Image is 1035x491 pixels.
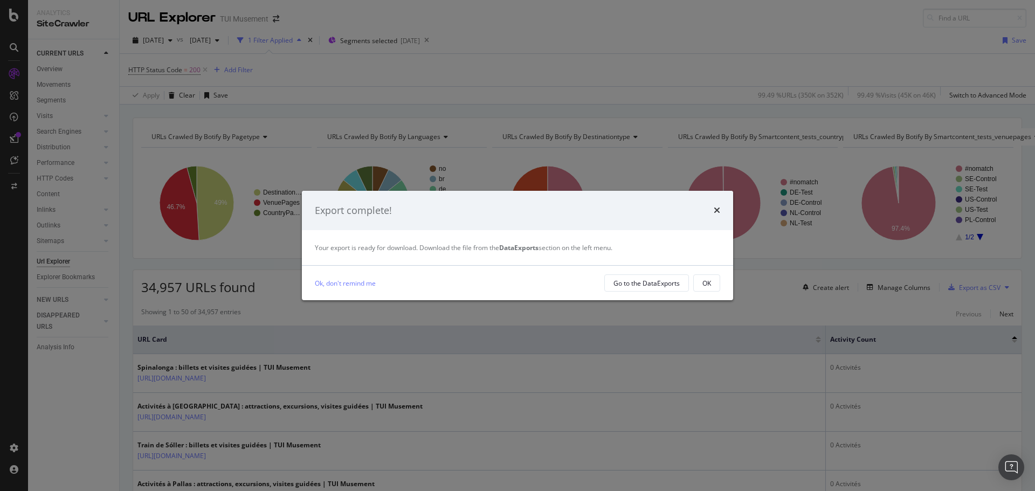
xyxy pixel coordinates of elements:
a: Ok, don't remind me [315,278,376,289]
span: section on the left menu. [499,243,612,252]
div: modal [302,191,733,301]
div: Open Intercom Messenger [998,454,1024,480]
div: OK [702,279,711,288]
div: times [714,204,720,218]
button: OK [693,274,720,292]
div: Your export is ready for download. Download the file from the [315,243,720,252]
strong: DataExports [499,243,539,252]
div: Export complete! [315,204,392,218]
div: Go to the DataExports [613,279,680,288]
button: Go to the DataExports [604,274,689,292]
